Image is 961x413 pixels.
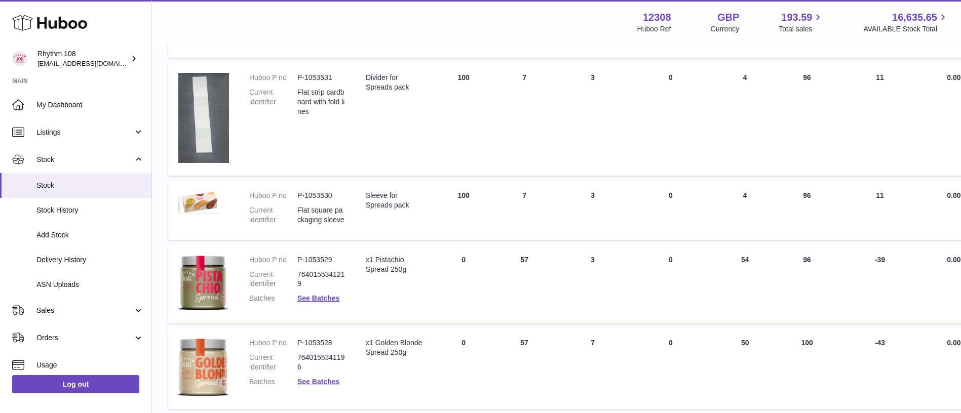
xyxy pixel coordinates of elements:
a: 193.59 Total sales [779,11,824,34]
span: Stock [36,155,133,164]
span: Add Stock [36,230,144,240]
div: Currency [711,24,740,34]
td: 96 [780,63,835,176]
span: 0.00 [947,191,960,199]
span: 0 [669,256,673,264]
img: product image [178,191,229,214]
dd: P-1053529 [297,255,345,265]
dt: Current identifier [249,205,297,225]
span: ASN Uploads [36,280,144,290]
span: Listings [36,128,133,137]
span: 0.00 [947,256,960,264]
td: 3 [555,181,631,240]
td: 7 [494,63,555,176]
span: 16,635.65 [892,11,937,24]
a: Log out [12,375,139,393]
img: product image [178,73,229,163]
a: 16,635.65 AVAILABLE Stock Total [863,11,949,34]
dt: Current identifier [249,88,297,116]
dd: Flat square packaging sleeve [297,205,345,225]
span: Stock History [36,205,144,215]
span: Total sales [779,24,824,34]
dt: Huboo P no [249,255,297,265]
a: See Batches [297,294,339,302]
div: Rhythm 108 [37,49,129,68]
td: 96 [780,181,835,240]
img: product image [178,255,229,310]
td: 4 [711,63,780,176]
td: 3 [555,63,631,176]
div: Huboo Ref [637,24,671,34]
dt: Current identifier [249,353,297,372]
a: See Batches [297,378,339,386]
span: My Dashboard [36,100,144,110]
td: 54 [711,245,780,323]
td: 100 [780,328,835,409]
td: 100 [433,63,494,176]
span: 0 [669,73,673,81]
dd: P-1053531 [297,73,345,82]
strong: GBP [717,11,739,24]
div: Sleeve for Spreads pack [366,191,423,210]
dt: Huboo P no [249,338,297,348]
span: 0.00 [947,339,960,347]
span: Delivery History [36,255,144,265]
dd: P-1053528 [297,338,345,348]
dt: Huboo P no [249,191,297,200]
td: 4 [711,181,780,240]
dt: Huboo P no [249,73,297,82]
span: Usage [36,360,144,370]
td: 7 [555,328,631,409]
td: 0 [433,328,494,409]
td: -43 [835,328,926,409]
td: 57 [494,328,555,409]
span: 0 [669,339,673,347]
td: 11 [835,63,926,176]
dd: 7640155341219 [297,270,345,289]
td: 11 [835,181,926,240]
span: 0 [669,191,673,199]
dd: 7640155341196 [297,353,345,372]
div: x1 Pistachio Spread 250g [366,255,423,274]
span: Stock [36,181,144,190]
img: product image [178,338,229,396]
div: x1 Golden Blonde Spread 250g [366,338,423,357]
span: [EMAIL_ADDRESS][DOMAIN_NAME] [37,59,149,67]
div: Divider for Spreads pack [366,73,423,92]
span: Sales [36,306,133,315]
td: -39 [835,245,926,323]
dd: P-1053530 [297,191,345,200]
dt: Batches [249,294,297,303]
td: 7 [494,181,555,240]
td: 57 [494,245,555,323]
td: 96 [780,245,835,323]
dt: Batches [249,377,297,387]
td: 3 [555,245,631,323]
dd: Flat strip cardboard with fold lines [297,88,345,116]
span: Orders [36,333,133,343]
span: 193.59 [781,11,812,24]
img: orders@rhythm108.com [12,51,27,66]
td: 0 [433,245,494,323]
td: 100 [433,181,494,240]
span: AVAILABLE Stock Total [863,24,949,34]
dt: Current identifier [249,270,297,289]
span: 0.00 [947,73,960,81]
strong: 12308 [643,11,671,24]
td: 50 [711,328,780,409]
